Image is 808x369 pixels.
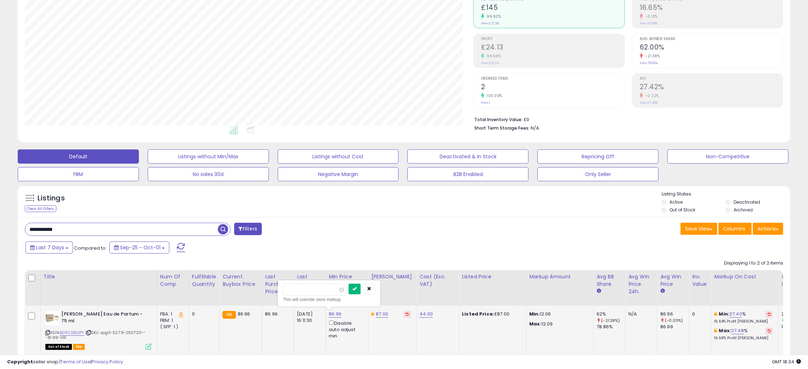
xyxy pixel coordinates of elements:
[729,311,742,318] a: 27.40
[692,311,706,317] div: 0
[60,330,84,336] a: B0923B3JPY
[297,311,320,324] div: [DATE] 16:11:30
[462,273,523,280] div: Listed Price
[481,83,624,92] h2: 2
[719,327,731,334] b: Max:
[74,245,107,251] span: Compared to:
[278,149,399,164] button: Listings without Cost
[481,43,624,53] h2: £24.13
[660,311,689,317] div: 86.96
[222,311,236,319] small: FBA
[419,311,433,318] a: 44.00
[329,273,365,280] div: Min Price
[18,167,139,181] button: FBM
[597,288,601,294] small: Avg BB Share.
[92,358,123,365] a: Privacy Policy
[26,242,73,254] button: Last 7 Days
[714,328,773,341] div: %
[537,149,659,164] button: Repricing Off
[597,324,625,330] div: 78.86%
[781,273,807,288] div: Ordered Items
[36,244,64,251] span: Last 7 Days
[531,125,539,131] span: N/A
[601,318,620,323] small: (-21.38%)
[640,77,783,81] span: ROI
[61,358,91,365] a: Terms of Use
[484,14,501,19] small: 99.92%
[474,115,778,123] li: £0
[481,77,624,81] span: Ordered Items
[640,83,783,92] h2: 27.42%
[234,223,262,235] button: Filters
[640,61,658,65] small: Prev: 78.86%
[719,311,730,317] b: Min:
[640,101,658,105] small: Prev: 27.48%
[160,324,183,330] div: ( SFP: 1 )
[109,242,169,254] button: Sep-25 - Oct-01
[669,207,695,213] label: Out of Stock
[731,327,744,334] a: 27.48
[772,358,801,365] span: 2025-10-9 18:34 GMT
[265,273,291,295] div: Last Purchase Price
[238,311,250,317] span: 86.96
[669,199,683,205] label: Active
[148,149,269,164] button: Listings without Min/Max
[474,125,530,131] b: Short Term Storage Fees:
[45,311,152,349] div: ASIN:
[692,273,708,288] div: Inv. value
[529,311,540,317] strong: Min:
[660,273,686,288] div: Avg Win Price
[628,311,652,317] div: N/A
[724,260,783,267] div: Displaying 1 to 2 of 2 items
[665,318,683,323] small: (-0.03%)
[120,244,160,251] span: Sep-25 - Oct-01
[462,311,494,317] b: Listed Price:
[38,193,65,203] h5: Listings
[711,270,779,306] th: The percentage added to the cost of goods (COGS) that forms the calculator for Min & Max prices.
[529,273,591,280] div: Markup Amount
[662,191,790,198] p: Listing States:
[192,273,216,288] div: Fulfillable Quantity
[718,223,752,235] button: Columns
[660,324,689,330] div: 86.99
[148,167,269,181] button: No sales 30d
[45,311,60,325] img: 314TpB2qs-L._SL40_.jpg
[481,101,490,105] small: Prev: 1
[529,320,542,327] strong: Max:
[329,311,341,318] a: 86.96
[753,223,783,235] button: Actions
[18,149,139,164] button: Default
[481,4,624,13] h2: £145
[597,311,625,317] div: 62%
[714,311,773,324] div: %
[474,117,522,123] b: Total Inventory Value:
[734,199,760,205] label: Deactivated
[680,223,717,235] button: Save View
[529,311,588,317] p: 12.06
[481,21,499,25] small: Prev: £72.50
[597,273,622,288] div: Avg BB Share
[376,311,388,318] a: 87.00
[329,319,363,339] div: Disable auto adjust min
[45,344,72,350] span: All listings that are currently out of stock and unavailable for purchase on Amazon
[7,359,123,365] div: seller snap | |
[643,14,658,19] small: -0.18%
[640,21,657,25] small: Prev: 16.68%
[462,311,521,317] div: £87.00
[7,358,33,365] strong: Copyright
[714,336,773,341] p: 16.68% Profit [PERSON_NAME]
[371,273,413,280] div: [PERSON_NAME]
[407,149,529,164] button: Deactivated & In Stock
[643,53,660,59] small: -21.38%
[529,321,588,327] p: 12.09
[714,319,773,324] p: 16.64% Profit [PERSON_NAME]
[278,167,399,181] button: Negative Margin
[660,288,665,294] small: Avg Win Price.
[61,311,147,326] b: [PERSON_NAME] Eau de Parfum - 75 ml
[407,167,529,181] button: B2B Enabled
[45,330,146,340] span: | SKU: qogit-52.79-250720---81.99-VA1
[283,296,375,303] div: This will override store markup
[714,273,775,280] div: Markup on Cost
[73,344,85,350] span: FBA
[160,311,183,317] div: FBA: 1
